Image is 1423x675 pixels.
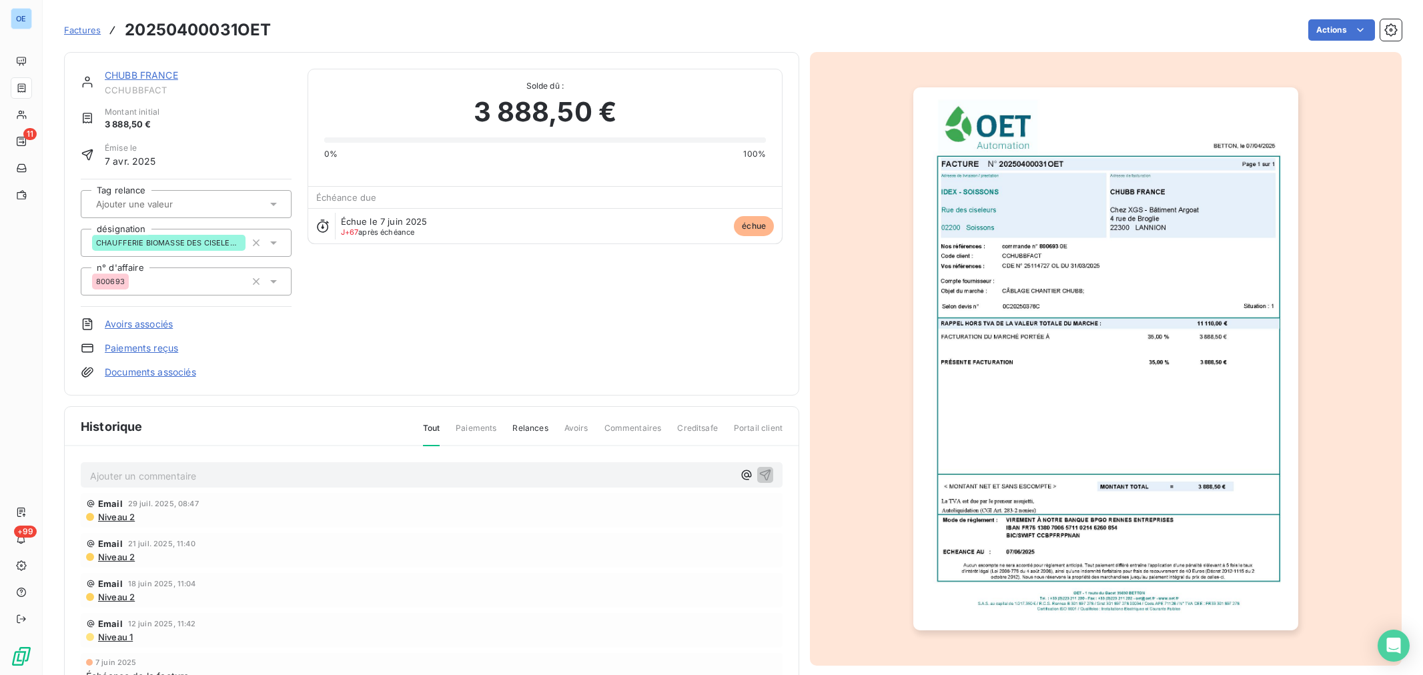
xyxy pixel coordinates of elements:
[96,277,125,285] span: 800693
[734,216,774,236] span: échue
[743,148,766,160] span: 100%
[128,580,196,588] span: 18 juin 2025, 11:04
[128,540,195,548] span: 21 juil. 2025, 11:40
[341,228,415,236] span: après échéance
[97,592,135,602] span: Niveau 2
[734,422,783,445] span: Portail client
[677,422,718,445] span: Creditsafe
[95,658,137,666] span: 7 juin 2025
[14,526,37,538] span: +99
[97,632,133,642] span: Niveau 1
[97,552,135,562] span: Niveau 2
[105,142,156,154] span: Émise le
[564,422,588,445] span: Avoirs
[98,618,123,629] span: Email
[105,366,196,379] a: Documents associés
[474,92,617,132] span: 3 888,50 €
[324,80,766,92] span: Solde dû :
[341,216,428,227] span: Échue le 7 juin 2025
[456,422,496,445] span: Paiements
[604,422,662,445] span: Commentaires
[64,23,101,37] a: Factures
[423,422,440,446] span: Tout
[105,342,178,355] a: Paiements reçus
[1308,19,1375,41] button: Actions
[913,87,1298,630] img: invoice_thumbnail
[97,512,135,522] span: Niveau 2
[95,198,229,210] input: Ajouter une valeur
[324,148,338,160] span: 0%
[125,18,271,42] h3: 20250400031OET
[128,620,196,628] span: 12 juin 2025, 11:42
[105,317,173,331] a: Avoirs associés
[105,69,178,81] a: CHUBB FRANCE
[512,422,548,445] span: Relances
[81,418,143,436] span: Historique
[98,578,123,589] span: Email
[11,8,32,29] div: OE
[98,538,123,549] span: Email
[105,106,159,118] span: Montant initial
[105,118,159,131] span: 3 888,50 €
[1378,630,1410,662] div: Open Intercom Messenger
[128,500,199,508] span: 29 juil. 2025, 08:47
[96,239,242,247] span: CHAUFFERIE BIOMASSE DES CISELEURS - SOISSONS
[23,128,37,140] span: 11
[341,227,359,237] span: J+67
[64,25,101,35] span: Factures
[105,85,292,95] span: CCHUBBFACT
[11,646,32,667] img: Logo LeanPay
[316,192,377,203] span: Échéance due
[11,131,31,152] a: 11
[98,498,123,509] span: Email
[105,154,156,168] span: 7 avr. 2025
